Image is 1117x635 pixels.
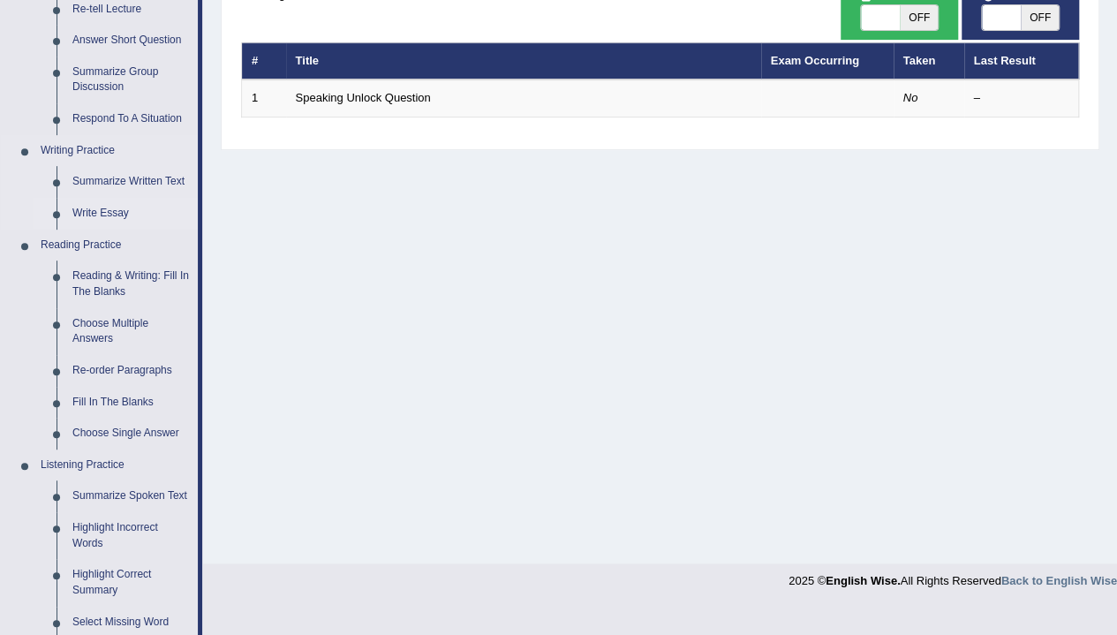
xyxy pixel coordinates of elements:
[964,42,1079,79] th: Last Result
[242,42,286,79] th: #
[64,559,198,606] a: Highlight Correct Summary
[33,135,198,167] a: Writing Practice
[64,261,198,307] a: Reading & Writing: Fill In The Blanks
[33,450,198,481] a: Listening Practice
[64,57,198,103] a: Summarize Group Discussion
[771,54,859,67] a: Exam Occurring
[789,563,1117,589] div: 2025 © All Rights Reserved
[1001,574,1117,587] a: Back to English Wise
[64,387,198,419] a: Fill In The Blanks
[64,198,198,230] a: Write Essay
[64,308,198,355] a: Choose Multiple Answers
[64,25,198,57] a: Answer Short Question
[33,230,198,261] a: Reading Practice
[903,91,918,104] em: No
[296,91,431,104] a: Speaking Unlock Question
[64,355,198,387] a: Re-order Paragraphs
[286,42,761,79] th: Title
[64,512,198,559] a: Highlight Incorrect Words
[64,480,198,512] a: Summarize Spoken Text
[894,42,964,79] th: Taken
[900,5,939,30] span: OFF
[64,418,198,450] a: Choose Single Answer
[974,90,1069,107] div: –
[64,103,198,135] a: Respond To A Situation
[1021,5,1060,30] span: OFF
[826,574,900,587] strong: English Wise.
[64,166,198,198] a: Summarize Written Text
[242,79,286,117] td: 1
